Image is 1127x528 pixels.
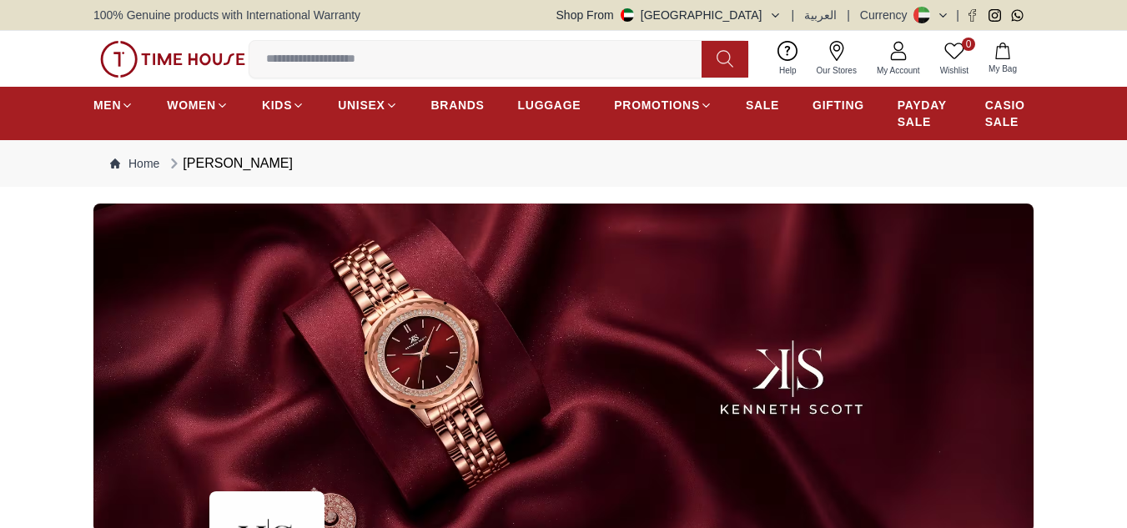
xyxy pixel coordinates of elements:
[93,97,121,113] span: MEN
[772,64,803,77] span: Help
[93,7,360,23] span: 100% Genuine products with International Warranty
[933,64,975,77] span: Wishlist
[985,90,1034,137] a: CASIO SALE
[813,90,864,120] a: GIFTING
[614,90,712,120] a: PROMOTIONS
[870,64,927,77] span: My Account
[614,97,700,113] span: PROMOTIONS
[518,90,581,120] a: LUGGAGE
[262,90,304,120] a: KIDS
[807,38,867,80] a: Our Stores
[110,155,159,172] a: Home
[338,90,397,120] a: UNISEX
[898,90,952,137] a: PAYDAY SALE
[100,41,245,78] img: ...
[956,7,959,23] span: |
[1011,9,1024,22] a: Whatsapp
[810,64,863,77] span: Our Stores
[979,39,1027,78] button: My Bag
[167,90,229,120] a: WOMEN
[431,97,485,113] span: BRANDS
[556,7,782,23] button: Shop From[GEOGRAPHIC_DATA]
[338,97,385,113] span: UNISEX
[804,7,837,23] button: العربية
[93,90,133,120] a: MEN
[518,97,581,113] span: LUGGAGE
[792,7,795,23] span: |
[166,153,293,173] div: [PERSON_NAME]
[746,97,779,113] span: SALE
[262,97,292,113] span: KIDS
[621,8,634,22] img: United Arab Emirates
[982,63,1024,75] span: My Bag
[167,97,216,113] span: WOMEN
[930,38,979,80] a: 0Wishlist
[746,90,779,120] a: SALE
[813,97,864,113] span: GIFTING
[985,97,1034,130] span: CASIO SALE
[860,7,914,23] div: Currency
[431,90,485,120] a: BRANDS
[962,38,975,51] span: 0
[898,97,952,130] span: PAYDAY SALE
[847,7,850,23] span: |
[989,9,1001,22] a: Instagram
[966,9,979,22] a: Facebook
[769,38,807,80] a: Help
[93,140,1034,187] nav: Breadcrumb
